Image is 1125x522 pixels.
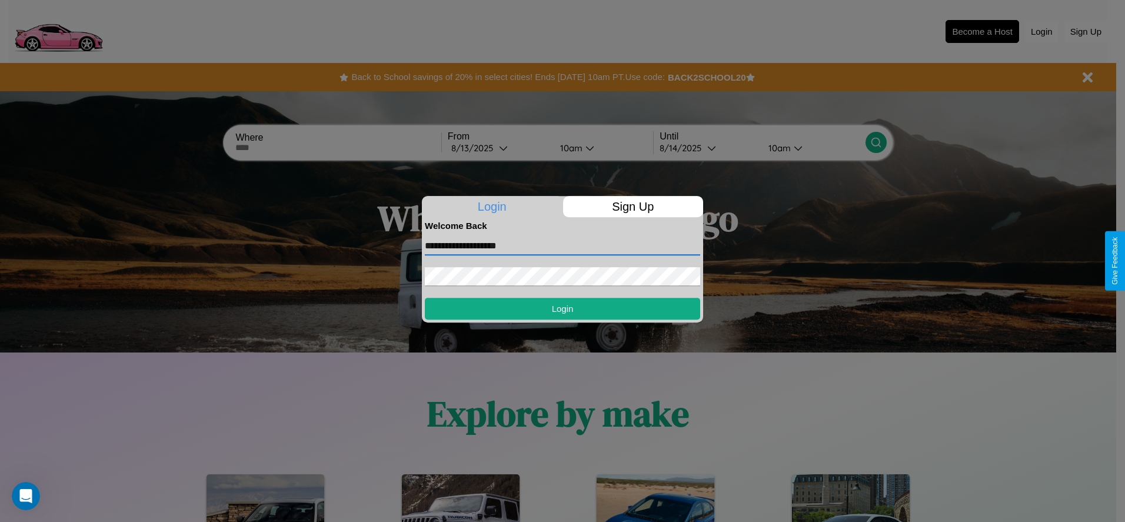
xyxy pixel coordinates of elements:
[425,221,700,231] h4: Welcome Back
[1111,237,1119,285] div: Give Feedback
[425,298,700,320] button: Login
[12,482,40,510] iframe: Intercom live chat
[422,196,562,217] p: Login
[563,196,704,217] p: Sign Up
